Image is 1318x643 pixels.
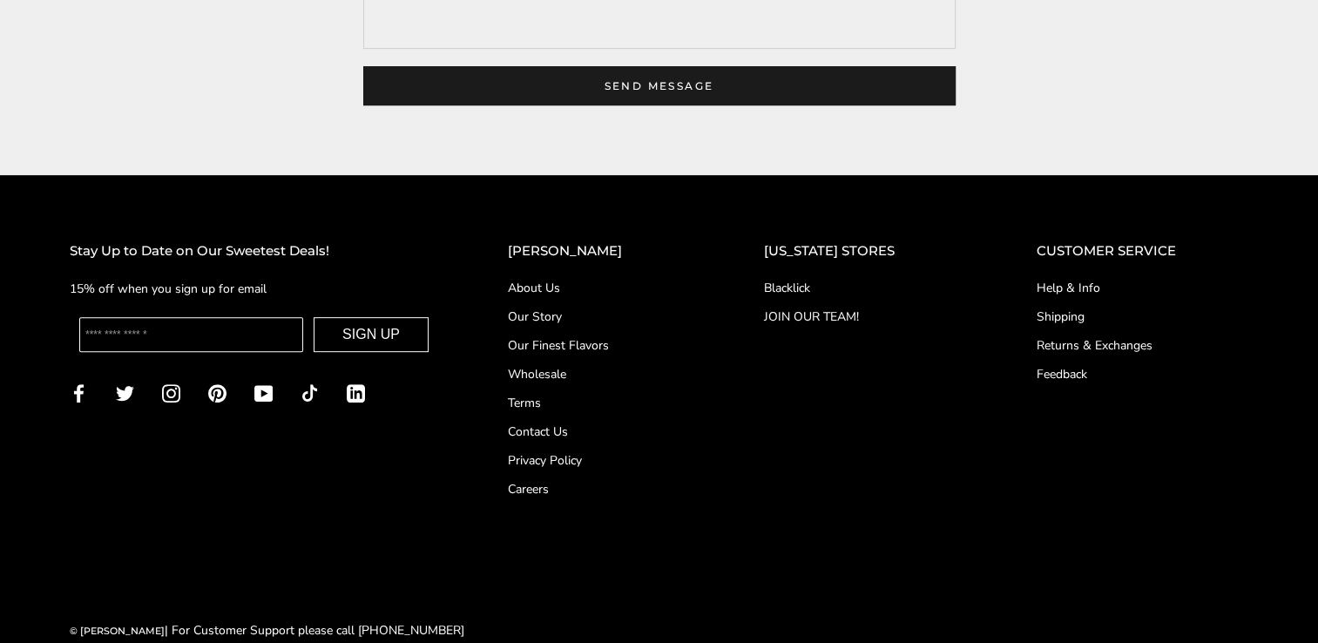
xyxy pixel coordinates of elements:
[508,240,694,262] h2: [PERSON_NAME]
[363,66,956,105] button: Send message
[508,308,694,326] a: Our Story
[79,317,303,352] input: Enter your email
[764,308,967,326] a: JOIN OUR TEAM!
[70,240,438,262] h2: Stay Up to Date on Our Sweetest Deals!
[208,382,226,403] a: Pinterest
[764,240,967,262] h2: [US_STATE] STORES
[116,382,134,403] a: Twitter
[508,365,694,383] a: Wholesale
[254,382,273,403] a: YouTube
[14,577,180,629] iframe: Sign Up via Text for Offers
[508,480,694,498] a: Careers
[70,279,438,299] p: 15% off when you sign up for email
[301,382,319,403] a: TikTok
[70,625,165,637] a: © [PERSON_NAME]
[1037,240,1248,262] h2: CUSTOMER SERVICE
[764,279,967,297] a: Blacklick
[162,382,180,403] a: Instagram
[314,317,429,352] button: SIGN UP
[1037,308,1248,326] a: Shipping
[1037,336,1248,355] a: Returns & Exchanges
[70,620,464,640] div: | For Customer Support please call [PHONE_NUMBER]
[508,279,694,297] a: About Us
[70,382,88,403] a: Facebook
[508,423,694,441] a: Contact Us
[508,336,694,355] a: Our Finest Flavors
[508,394,694,412] a: Terms
[508,451,694,470] a: Privacy Policy
[347,382,365,403] a: LinkedIn
[1037,365,1248,383] a: Feedback
[1037,279,1248,297] a: Help & Info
